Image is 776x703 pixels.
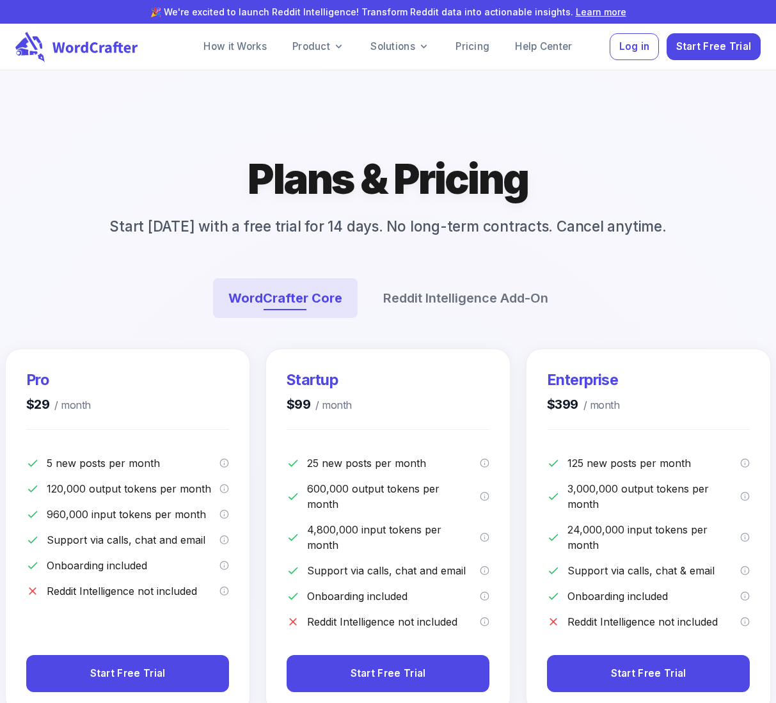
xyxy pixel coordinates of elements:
h3: Pro [26,370,91,390]
p: 125 new posts per month [567,455,740,471]
span: Start Free Trial [611,665,686,683]
span: / month [578,397,619,414]
svg: We offer a hands-on onboarding for the entire team for customers with the pro plan. Our structure... [219,560,229,571]
p: Start [DATE] with a free trial for 14 days. No long-term contracts. Cancel anytime. [89,216,686,237]
span: Start Free Trial [90,665,166,683]
button: Start Free Trial [667,33,761,61]
a: Solutions [360,34,440,59]
svg: We offer support via calls, chat and email to our customers with the pro plan [219,535,229,545]
svg: Input tokens are the words you provide to the AI model as instructions. You can think of tokens a... [740,532,750,542]
span: / month [310,397,351,414]
p: Reddit Intelligence not included [47,583,219,599]
p: 24,000,000 input tokens per month [567,522,740,553]
svg: We offer a hands-on onboarding for the entire team for customers with the startup plan. Our struc... [480,591,489,601]
svg: Input tokens are the words you provide to the AI model as instructions. You can think of tokens a... [219,509,229,519]
svg: Input tokens are the words you provide to the AI model as instructions. You can think of tokens a... [480,532,489,542]
p: 25 new posts per month [307,455,480,471]
p: Reddit Intelligence not included [307,614,480,629]
p: 5 new posts per month [47,455,219,471]
span: Start Free Trial [351,665,426,683]
p: Onboarding included [567,588,740,604]
svg: A post is a new piece of content, an imported content for optimization or a content brief. [740,458,750,468]
a: Product [282,34,355,59]
button: Start Free Trial [547,655,750,693]
button: Start Free Trial [26,655,229,693]
p: 600,000 output tokens per month [307,481,480,512]
svg: Reddit Intelligence is a premium add-on that must be purchased separately. It provides Reddit dat... [219,586,229,596]
p: Reddit Intelligence not included [567,614,740,629]
svg: Reddit Intelligence is a premium add-on that must be purchased separately. It provides Reddit dat... [480,617,489,627]
svg: We offer support via calls, chat and email to our customers with the startup plan [480,565,489,576]
h3: Startup [287,370,352,390]
h4: $399 [547,395,619,414]
p: 120,000 output tokens per month [47,481,219,496]
p: Support via calls, chat and email [307,563,480,578]
p: 960,000 input tokens per month [47,507,219,522]
p: Support via calls, chat and email [47,532,219,548]
h1: Plans & Pricing [248,152,528,205]
p: 4,800,000 input tokens per month [307,522,480,553]
svg: A post is a new piece of content, an imported content for optimization or a content brief. [480,458,489,468]
p: 🎉 We're excited to launch Reddit Intelligence! Transform Reddit data into actionable insights. [20,5,756,19]
p: 3,000,000 output tokens per month [567,481,740,512]
svg: Output tokens are the words/characters the model generates in response to your instructions. You ... [219,484,229,494]
button: Log in [610,33,659,61]
a: How it Works [193,34,277,59]
p: Support via calls, chat & email [567,563,740,578]
svg: We offer a hands-on onboarding for the entire team for customers with the startup plan. Our struc... [740,591,750,601]
h4: $29 [26,395,91,414]
h4: $99 [287,395,352,414]
button: WordCrafter Core [213,278,358,318]
span: Log in [619,38,650,56]
svg: We offer support via calls, chat and email to our customers with the enterprise plan [740,565,750,576]
button: Reddit Intelligence Add-On [368,278,564,318]
a: Learn more [576,6,626,17]
svg: Output tokens are the words/characters the model generates in response to your instructions. You ... [740,491,750,502]
h3: Enterprise [547,370,619,390]
svg: Reddit Intelligence is a premium add-on that must be purchased separately. It provides Reddit dat... [740,617,750,627]
button: Start Free Trial [287,655,489,693]
svg: Output tokens are the words/characters the model generates in response to your instructions. You ... [480,491,489,502]
a: Pricing [445,34,500,59]
span: / month [49,397,90,414]
span: Start Free Trial [676,38,752,56]
p: Onboarding included [307,588,480,604]
p: Onboarding included [47,558,219,573]
svg: A post is a new piece of content, an imported content for optimization or a content brief. [219,458,229,468]
a: Help Center [505,34,582,59]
